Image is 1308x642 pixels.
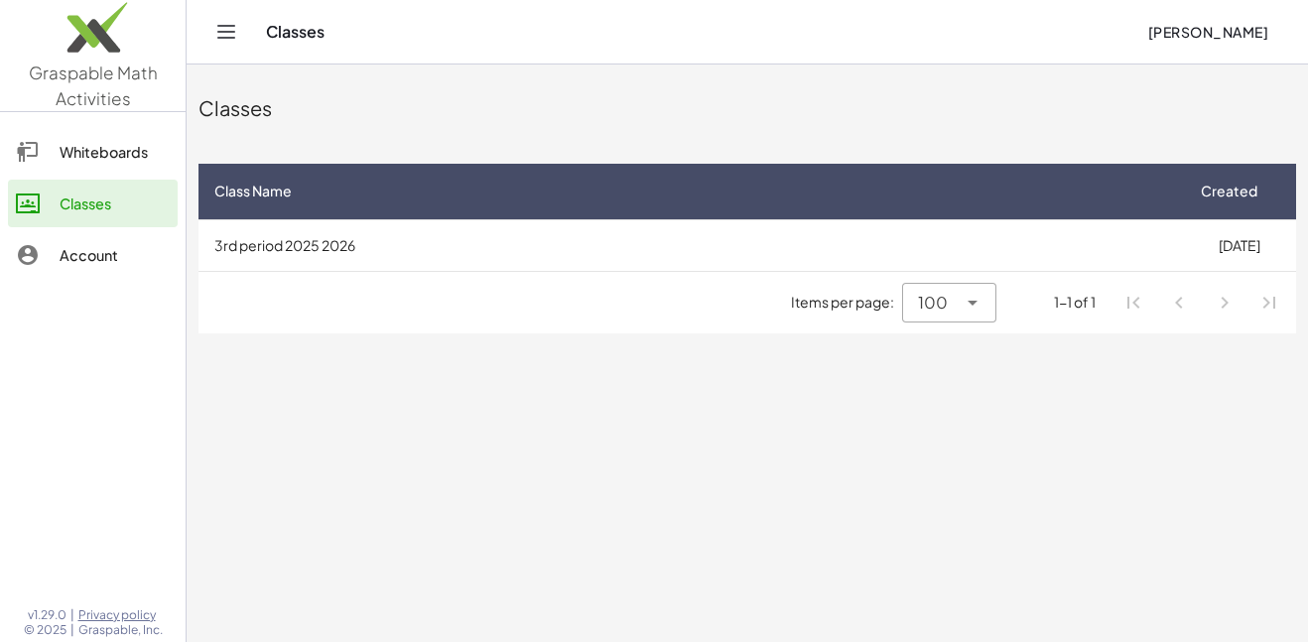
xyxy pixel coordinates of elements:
[1054,292,1096,313] div: 1-1 of 1
[28,607,66,623] span: v1.29.0
[8,128,178,176] a: Whiteboards
[78,622,163,638] span: Graspable, Inc.
[918,291,948,315] span: 100
[8,231,178,279] a: Account
[8,180,178,227] a: Classes
[1147,23,1268,41] span: [PERSON_NAME]
[24,622,66,638] span: © 2025
[78,607,163,623] a: Privacy policy
[29,62,158,109] span: Graspable Math Activities
[210,16,242,48] button: Toggle navigation
[1131,14,1284,50] button: [PERSON_NAME]
[1182,219,1296,271] td: [DATE]
[70,607,74,623] span: |
[791,292,902,313] span: Items per page:
[198,94,1296,122] div: Classes
[60,192,170,215] div: Classes
[60,140,170,164] div: Whiteboards
[198,219,1182,271] td: 3rd period 2025 2026
[214,181,292,201] span: Class Name
[1201,181,1257,201] span: Created
[1112,280,1292,325] nav: Pagination Navigation
[70,622,74,638] span: |
[60,243,170,267] div: Account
